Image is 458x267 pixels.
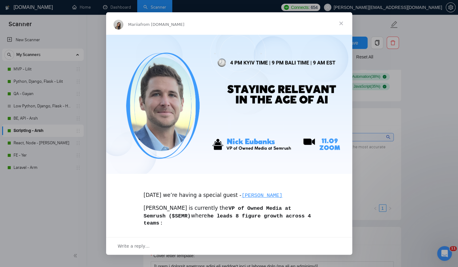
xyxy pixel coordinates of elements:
[144,205,291,219] code: VP of Owned Media at Semrush ($SEMR)
[144,184,315,199] div: [DATE] we’re having a special guest -
[330,12,352,34] span: Close
[241,192,283,199] code: [PERSON_NAME]
[140,22,184,27] span: from [DOMAIN_NAME]
[241,192,283,198] a: [PERSON_NAME]
[118,242,150,250] span: Write a reply…
[114,20,123,30] img: Profile image for Mariia
[144,213,311,227] code: he leads 8 figure growth across 4 teams
[160,220,163,226] code: :
[144,205,315,227] div: [PERSON_NAME] is currently the where
[106,237,352,255] div: Open conversation and reply
[128,22,141,27] span: Mariia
